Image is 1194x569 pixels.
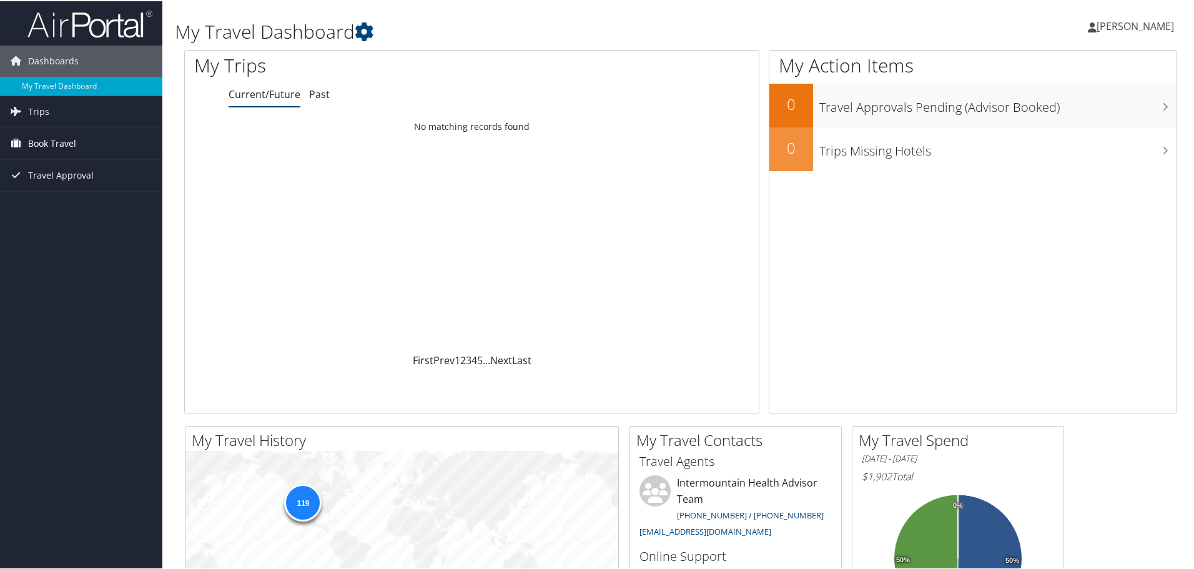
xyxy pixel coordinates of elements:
[1088,6,1187,44] a: [PERSON_NAME]
[471,352,477,366] a: 4
[477,352,483,366] a: 5
[192,428,618,450] h2: My Travel History
[28,95,49,126] span: Trips
[633,474,838,541] li: Intermountain Health Advisor Team
[953,501,963,508] tspan: 0%
[769,92,813,114] h2: 0
[27,8,152,37] img: airportal-logo.png
[1097,18,1174,32] span: [PERSON_NAME]
[512,352,531,366] a: Last
[636,428,841,450] h2: My Travel Contacts
[28,44,79,76] span: Dashboards
[466,352,471,366] a: 3
[185,114,759,137] td: No matching records found
[284,483,322,520] div: 119
[639,452,832,469] h3: Travel Agents
[175,17,849,44] h1: My Travel Dashboard
[639,547,832,564] h3: Online Support
[862,468,892,482] span: $1,902
[859,428,1063,450] h2: My Travel Spend
[769,136,813,157] h2: 0
[677,508,824,520] a: [PHONE_NUMBER] / [PHONE_NUMBER]
[28,127,76,158] span: Book Travel
[769,51,1177,77] h1: My Action Items
[639,525,771,536] a: [EMAIL_ADDRESS][DOMAIN_NAME]
[194,51,510,77] h1: My Trips
[455,352,460,366] a: 1
[483,352,490,366] span: …
[819,91,1177,115] h3: Travel Approvals Pending (Advisor Booked)
[819,135,1177,159] h3: Trips Missing Hotels
[309,86,330,100] a: Past
[769,82,1177,126] a: 0Travel Approvals Pending (Advisor Booked)
[862,468,1054,482] h6: Total
[490,352,512,366] a: Next
[229,86,300,100] a: Current/Future
[433,352,455,366] a: Prev
[769,126,1177,170] a: 0Trips Missing Hotels
[1005,556,1019,563] tspan: 50%
[896,555,910,563] tspan: 50%
[460,352,466,366] a: 2
[862,452,1054,463] h6: [DATE] - [DATE]
[413,352,433,366] a: First
[28,159,94,190] span: Travel Approval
